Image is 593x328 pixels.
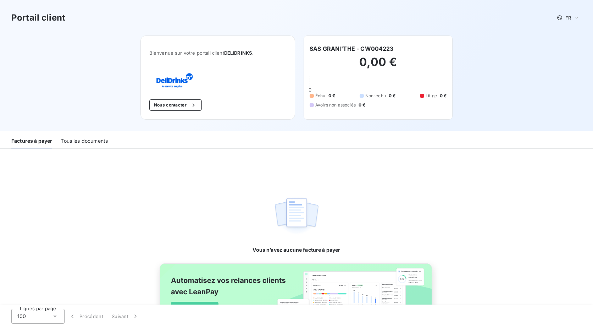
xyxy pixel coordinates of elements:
span: 0 € [328,93,335,99]
span: 0 € [440,93,447,99]
img: empty state [274,194,319,238]
span: Échu [315,93,326,99]
span: 0 € [359,102,365,108]
span: Avoirs non associés [315,102,356,108]
h3: Portail client [11,11,65,24]
img: Company logo [149,73,195,88]
span: Bienvenue sur votre portail client . [149,50,286,56]
button: Précédent [65,309,107,324]
span: Non-échu [365,93,386,99]
span: 0 [309,87,311,93]
button: Nous contacter [149,99,202,111]
span: 0 € [389,93,395,99]
span: DELIDRINKS [224,50,253,56]
span: Litige [426,93,437,99]
div: Tous les documents [61,133,108,148]
span: Vous n’avez aucune facture à payer [253,246,340,253]
span: 100 [17,313,26,320]
span: FR [565,15,571,21]
h6: SAS GRANI'THE - CW004223 [310,44,394,53]
button: Suivant [107,309,143,324]
div: Factures à payer [11,133,52,148]
h2: 0,00 € [310,55,447,76]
